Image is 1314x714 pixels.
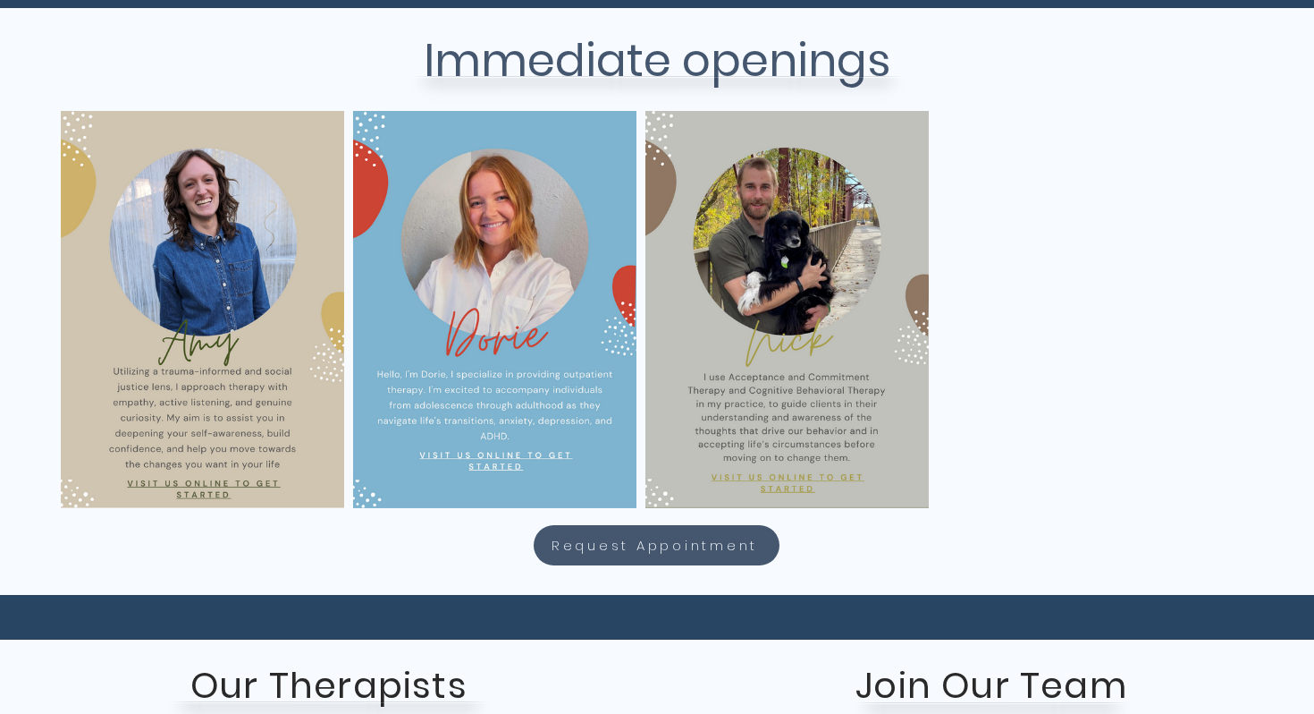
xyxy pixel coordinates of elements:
[552,535,758,556] span: Request Appointment
[534,525,779,565] a: Request Appointment
[645,111,929,508] img: Nick
[219,27,1095,95] h2: Immediate openings
[353,111,636,508] img: Dorie.png
[855,660,1127,710] span: Join Our Team
[190,660,467,710] span: Our Therapists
